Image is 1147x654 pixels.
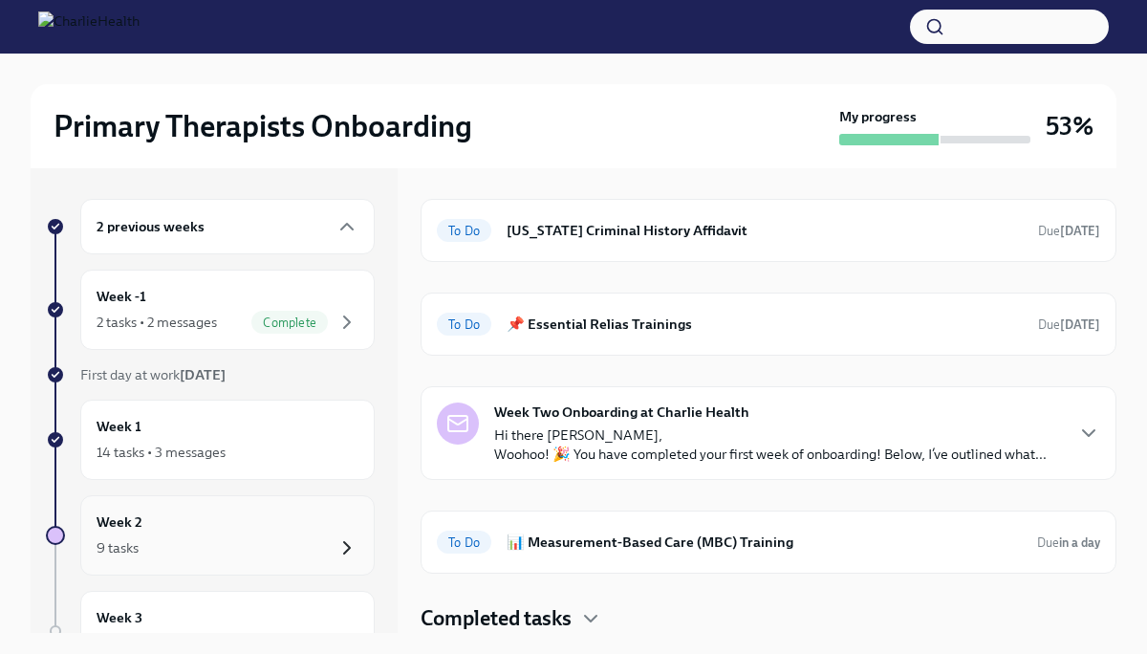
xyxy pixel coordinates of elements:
[46,400,375,480] a: Week 114 tasks • 3 messages
[80,366,226,383] span: First day at work
[1037,534,1100,552] span: August 20th, 2025 09:00
[97,216,205,237] h6: 2 previous weeks
[97,512,142,533] h6: Week 2
[839,107,917,126] strong: My progress
[1038,224,1100,238] span: Due
[1038,316,1100,334] span: August 25th, 2025 09:00
[46,495,375,576] a: Week 29 tasks
[437,309,1100,339] a: To Do📌 Essential Relias TrainingsDue[DATE]
[1059,535,1100,550] strong: in a day
[1037,535,1100,550] span: Due
[1046,109,1093,143] h3: 53%
[1060,224,1100,238] strong: [DATE]
[437,317,491,332] span: To Do
[507,220,1023,241] h6: [US_STATE] Criminal History Affidavit
[97,538,139,557] div: 9 tasks
[46,270,375,350] a: Week -12 tasks • 2 messagesComplete
[494,425,1047,464] p: Hi there [PERSON_NAME], Woohoo! 🎉 You have completed your first week of onboarding! Below, I’ve o...
[507,532,1022,553] h6: 📊 Measurement-Based Care (MBC) Training
[437,535,491,550] span: To Do
[494,403,749,422] strong: Week Two Onboarding at Charlie Health
[38,11,140,42] img: CharlieHealth
[1038,317,1100,332] span: Due
[180,366,226,383] strong: [DATE]
[437,224,491,238] span: To Do
[421,604,572,633] h4: Completed tasks
[1060,317,1100,332] strong: [DATE]
[437,527,1100,557] a: To Do📊 Measurement-Based Care (MBC) TrainingDuein a day
[97,607,142,628] h6: Week 3
[97,286,146,307] h6: Week -1
[80,199,375,254] div: 2 previous weeks
[54,107,472,145] h2: Primary Therapists Onboarding
[437,215,1100,246] a: To Do[US_STATE] Criminal History AffidavitDue[DATE]
[46,365,375,384] a: First day at work[DATE]
[251,316,328,330] span: Complete
[97,443,226,462] div: 14 tasks • 3 messages
[97,313,217,332] div: 2 tasks • 2 messages
[421,604,1116,633] div: Completed tasks
[507,314,1023,335] h6: 📌 Essential Relias Trainings
[97,416,141,437] h6: Week 1
[1038,222,1100,240] span: August 24th, 2025 09:00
